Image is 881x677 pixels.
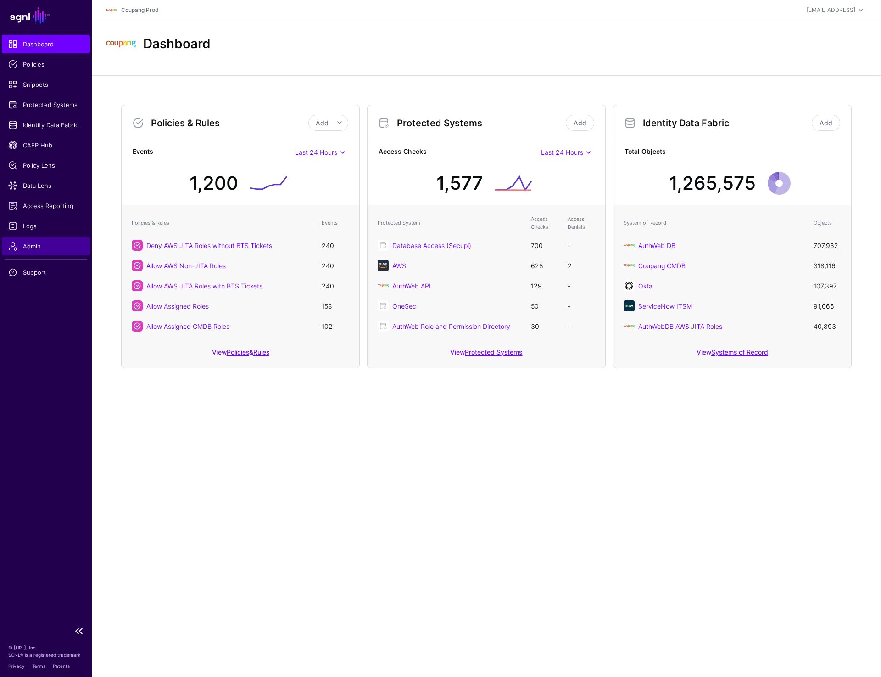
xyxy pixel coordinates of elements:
[8,161,84,170] span: Policy Lens
[2,136,90,154] a: CAEP Hub
[190,169,238,197] div: 1,200
[143,36,211,52] h2: Dashboard
[121,6,158,13] a: Coupang Prod
[8,181,84,190] span: Data Lens
[8,242,84,251] span: Admin
[8,100,84,109] span: Protected Systems
[227,348,249,356] a: Policies
[2,55,90,73] a: Policies
[122,342,359,368] div: View &
[253,348,269,356] a: Rules
[643,118,810,129] h3: Identity Data Fabric
[8,141,84,150] span: CAEP Hub
[638,282,652,290] a: Okta
[807,6,855,14] div: [EMAIL_ADDRESS]
[2,217,90,235] a: Logs
[465,348,522,356] a: Protected Systems
[397,118,564,129] h3: Protected Systems
[563,316,600,336] td: -
[317,255,354,276] td: 240
[619,211,809,235] th: System of Record
[526,276,563,296] td: 129
[809,211,846,235] th: Objects
[317,316,354,336] td: 102
[541,148,583,156] span: Last 24 Hours
[2,116,90,134] a: Identity Data Fabric
[8,651,84,659] p: SGNL® is a registered trademark
[2,197,90,215] a: Access Reporting
[809,235,846,255] td: 707,962
[392,282,431,290] a: AuthWeb API
[624,321,635,332] img: svg+xml;base64,PHN2ZyBpZD0iTG9nbyIgeG1sbnM9Imh0dHA6Ly93d3cudzMub3JnLzIwMDAvc3ZnIiB3aWR0aD0iMTIxLj...
[8,39,84,49] span: Dashboard
[8,80,84,89] span: Snippets
[32,663,45,669] a: Terms
[613,342,851,368] div: View
[317,211,354,235] th: Events
[624,280,635,291] img: svg+xml;base64,PHN2ZyB3aWR0aD0iNjQiIGhlaWdodD0iNjQiIHZpZXdCb3g9IjAgMCA2NCA2NCIgZmlsbD0ibm9uZSIgeG...
[809,255,846,276] td: 318,116
[809,276,846,296] td: 107,397
[526,296,563,316] td: 50
[368,342,605,368] div: View
[638,322,722,330] a: AuthWebDB AWS JITA Roles
[563,235,600,255] td: -
[624,240,635,251] img: svg+xml;base64,PHN2ZyBpZD0iTG9nbyIgeG1sbnM9Imh0dHA6Ly93d3cudzMub3JnLzIwMDAvc3ZnIiB3aWR0aD0iMTIxLj...
[8,60,84,69] span: Policies
[2,35,90,53] a: Dashboard
[379,147,541,158] strong: Access Checks
[8,221,84,231] span: Logs
[316,119,329,127] span: Add
[373,211,526,235] th: Protected System
[638,302,692,310] a: ServiceNow ITSM
[317,276,354,296] td: 240
[563,296,600,316] td: -
[378,260,389,271] img: svg+xml;base64,PHN2ZyB3aWR0aD0iNjQiIGhlaWdodD0iNjQiIHZpZXdCb3g9IjAgMCA2NCA2NCIgZmlsbD0ibm9uZSIgeG...
[317,296,354,316] td: 158
[146,322,229,330] a: Allow Assigned CMDB Roles
[711,348,768,356] a: Systems of Record
[146,262,226,270] a: Allow AWS Non-JITA Roles
[295,148,337,156] span: Last 24 Hours
[624,300,635,311] img: svg+xml;base64,PHN2ZyB3aWR0aD0iNjQiIGhlaWdodD0iNjQiIHZpZXdCb3g9IjAgMCA2NCA2NCIgZmlsbD0ibm9uZSIgeG...
[146,242,272,249] a: Deny AWS JITA Roles without BTS Tickets
[638,242,675,249] a: AuthWeb DB
[6,6,86,26] a: SGNL
[8,268,84,277] span: Support
[8,120,84,130] span: Identity Data Fabric
[2,237,90,255] a: Admin
[2,96,90,114] a: Protected Systems
[624,260,635,271] img: svg+xml;base64,PHN2ZyBpZD0iTG9nbyIgeG1sbnM9Imh0dHA6Ly93d3cudzMub3JnLzIwMDAvc3ZnIiB3aWR0aD0iMTIxLj...
[392,302,416,310] a: OneSec
[133,147,295,158] strong: Events
[563,255,600,276] td: 2
[151,118,308,129] h3: Policies & Rules
[638,262,686,270] a: Coupang CMDB
[378,280,389,291] img: svg+xml;base64,PHN2ZyBpZD0iTG9nbyIgeG1sbnM9Imh0dHA6Ly93d3cudzMub3JnLzIwMDAvc3ZnIiB3aWR0aD0iMTIxLj...
[392,242,471,249] a: Database Access (Secupi)
[8,201,84,210] span: Access Reporting
[563,276,600,296] td: -
[8,644,84,651] p: © [URL], Inc
[8,663,25,669] a: Privacy
[809,316,846,336] td: 40,893
[127,211,317,235] th: Policies & Rules
[526,255,563,276] td: 628
[2,156,90,175] a: Policy Lens
[392,262,406,270] a: AWS
[625,147,840,158] strong: Total Objects
[53,663,70,669] a: Patents
[2,75,90,94] a: Snippets
[809,296,846,316] td: 91,066
[106,5,117,16] img: svg+xml;base64,PHN2ZyBpZD0iTG9nbyIgeG1sbnM9Imh0dHA6Ly93d3cudzMub3JnLzIwMDAvc3ZnIiB3aWR0aD0iMTIxLj...
[436,169,483,197] div: 1,577
[392,322,510,330] a: AuthWeb Role and Permission Directory
[669,169,756,197] div: 1,265,575
[2,176,90,195] a: Data Lens
[146,282,262,290] a: Allow AWS JITA Roles with BTS Tickets
[563,211,600,235] th: Access Denials
[106,29,136,59] img: svg+xml;base64,PHN2ZyBpZD0iTG9nbyIgeG1sbnM9Imh0dHA6Ly93d3cudzMub3JnLzIwMDAvc3ZnIiB3aWR0aD0iMTIxLj...
[526,211,563,235] th: Access Checks
[146,302,209,310] a: Allow Assigned Roles
[526,316,563,336] td: 30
